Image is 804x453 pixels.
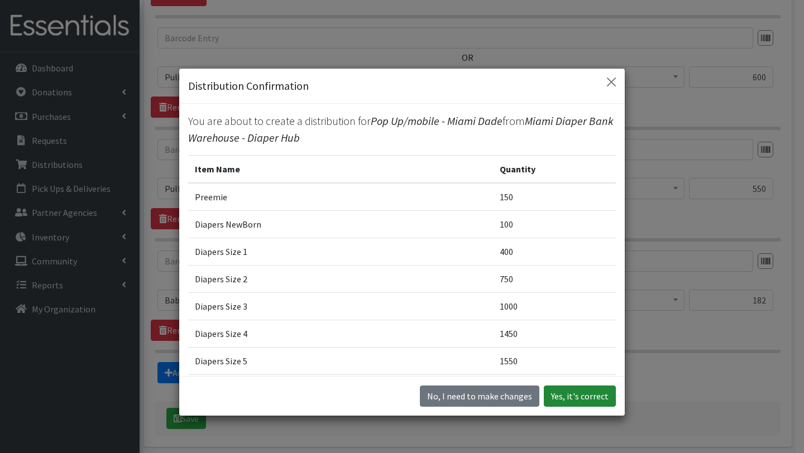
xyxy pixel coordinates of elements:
[188,183,493,211] td: Preemie
[493,238,616,266] td: 400
[544,385,616,407] button: Yes, it's correct
[188,78,309,94] h5: Distribution Confirmation
[493,375,616,402] td: 1850
[188,348,493,375] td: Diapers Size 5
[188,156,493,184] th: Item Name
[493,320,616,348] td: 1450
[493,156,616,184] th: Quantity
[188,211,493,238] td: Diapers NewBorn
[188,375,493,402] td: Diapers Size 6
[371,114,502,128] span: Pop Up/mobile - Miami Dade
[420,385,539,407] button: No I need to make changes
[188,320,493,348] td: Diapers Size 4
[493,293,616,320] td: 1000
[493,348,616,375] td: 1550
[493,183,616,211] td: 150
[493,211,616,238] td: 100
[188,113,616,146] p: You are about to create a distribution for from
[602,73,620,91] button: Close
[188,238,493,266] td: Diapers Size 1
[188,266,493,293] td: Diapers Size 2
[493,266,616,293] td: 750
[188,293,493,320] td: Diapers Size 3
